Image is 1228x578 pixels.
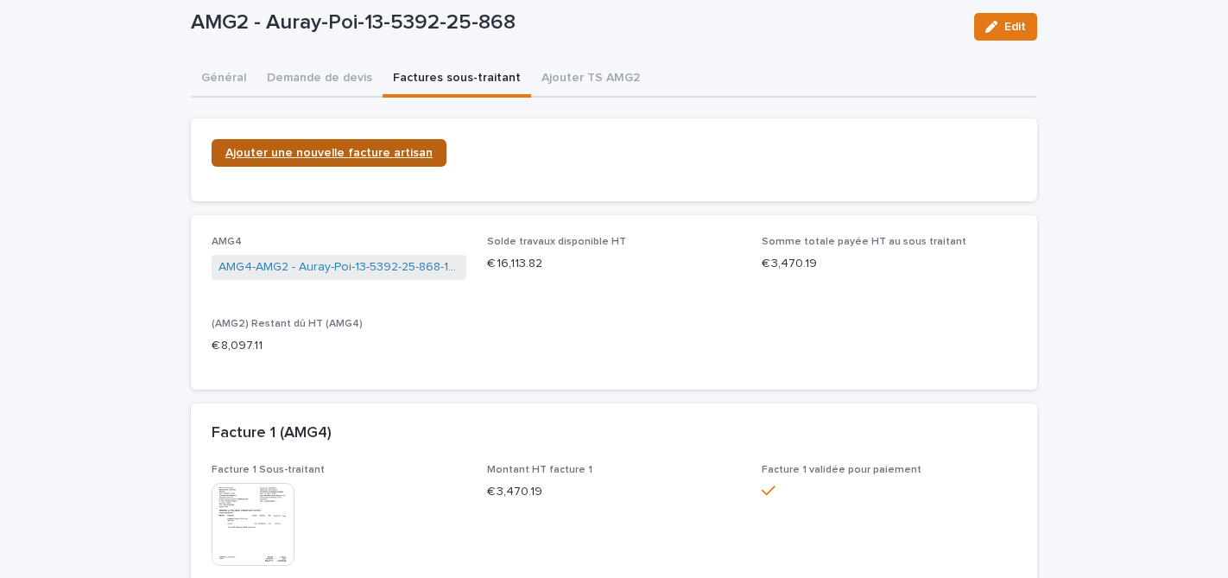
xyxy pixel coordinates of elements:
span: Montant HT facture 1 [487,465,592,475]
p: AMG2 - Auray-Poi-13-5392-25-868 [191,10,960,35]
p: € 16,113.82 [487,255,742,273]
span: Facture 1 validée pour paiement [762,465,921,475]
button: Ajouter TS AMG2 [531,61,650,98]
span: Solde travaux disponible HT [487,237,626,247]
a: AMG4-AMG2 - Auray-Poi-13-5392-25-868-1416 [218,258,459,276]
p: € 3,470.19 [487,483,742,501]
a: Ajouter une nouvelle facture artisan [212,139,446,167]
span: Facture 1 Sous-traitant [212,465,325,475]
span: AMG4 [212,237,242,247]
span: Somme totale payée HT au sous traitant [762,237,966,247]
button: Edit [974,13,1037,41]
p: € 8,097.11 [212,337,466,355]
span: Ajouter une nouvelle facture artisan [225,147,433,159]
button: Général [191,61,256,98]
p: € 3,470.19 [762,255,1016,273]
span: Edit [1004,21,1026,33]
button: Factures sous-traitant [383,61,531,98]
button: Demande de devis [256,61,383,98]
h2: Facture 1 (AMG4) [212,424,332,443]
span: (AMG2) Restant dû HT (AMG4) [212,319,363,329]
